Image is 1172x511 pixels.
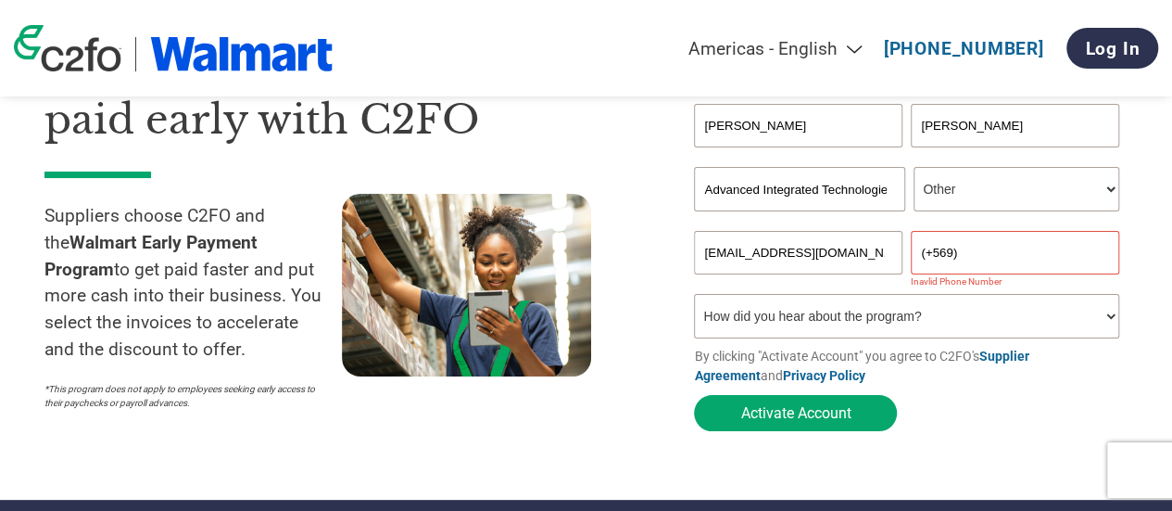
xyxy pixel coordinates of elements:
div: Invalid company name or company name is too long [694,213,1118,224]
a: Log In [1066,28,1158,69]
img: Walmart [150,37,333,71]
p: *This program does not apply to employees seeking early access to their paychecks or payroll adva... [44,382,323,410]
div: Invalid last name or last name is too long [911,149,1118,160]
input: Phone* [911,231,1118,275]
input: Invalid Email format [694,231,901,275]
p: Suppliers choose C2FO and the to get paid faster and put more cash into their business. You selec... [44,203,342,364]
div: Inavlid Phone Number [911,276,1118,287]
a: Privacy Policy [782,368,864,383]
input: Last Name* [911,104,1118,147]
p: By clicking "Activate Account" you agree to C2FO's and [694,347,1128,386]
select: Title/Role [914,167,1118,211]
input: Your company name* [694,167,904,211]
a: [PHONE_NUMBER] [884,38,1044,59]
button: Activate Account [694,395,897,431]
div: Inavlid Email Address [694,276,901,287]
img: c2fo logo [14,25,121,71]
img: supply chain worker [342,194,591,377]
input: First Name* [694,104,901,147]
strong: Walmart Early Payment Program [44,232,258,280]
div: Invalid first name or first name is too long [694,149,901,160]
